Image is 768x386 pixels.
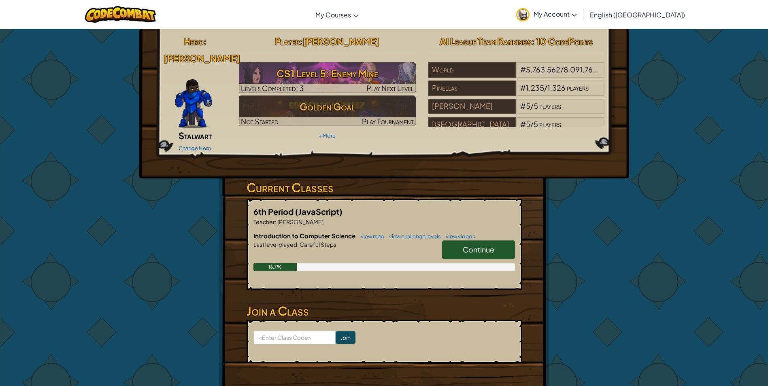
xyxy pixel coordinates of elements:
div: World [428,62,516,78]
a: view challenge levels [385,233,441,240]
span: My Account [534,10,577,18]
div: Pinellas [428,81,516,96]
span: [PERSON_NAME] [303,36,379,47]
span: players [539,119,561,129]
span: 5 [526,119,530,129]
span: Levels Completed: 3 [241,83,304,93]
img: CodeCombat logo [85,6,156,23]
span: 1,235 [526,83,544,92]
input: Join [336,331,355,344]
span: : [300,36,303,47]
span: [PERSON_NAME] [277,218,323,225]
span: 6th Period [253,206,295,216]
span: 1,326 [547,83,566,92]
span: / [530,119,534,129]
span: # [520,101,526,110]
div: 16.7% [253,263,297,271]
span: players [567,83,589,92]
a: Change Hero [179,145,211,151]
span: My Courses [315,11,351,19]
span: 5 [534,101,538,110]
span: Introduction to Computer Science [253,232,357,240]
img: CS1 Level 5: Enemy Mine [239,62,416,93]
a: + More [319,132,336,139]
span: # [520,65,526,74]
span: Teacher [253,218,275,225]
span: 5,763,562 [526,65,560,74]
h3: Current Classes [247,178,522,197]
img: avatar [516,8,530,21]
span: AI League Team Rankings [440,36,532,47]
h3: Golden Goal [239,98,416,116]
a: World#5,763,562/8,091,763players [428,70,605,79]
span: / [530,101,534,110]
span: English ([GEOGRAPHIC_DATA]) [590,11,685,19]
span: Stalwart [179,130,212,141]
img: Gordon-selection-pose.png [175,79,212,128]
span: / [544,83,547,92]
img: Golden Goal [239,95,416,126]
span: 8,091,763 [564,65,598,74]
span: / [560,65,564,74]
span: # [520,83,526,92]
span: Play Tournament [362,117,414,126]
span: Player [275,36,300,47]
span: [PERSON_NAME] [164,53,240,64]
span: 5 [534,119,538,129]
a: view videos [442,233,475,240]
span: players [598,65,620,74]
input: <Enter Class Code> [253,331,336,344]
span: : 10 CodePoints [532,36,593,47]
span: : [297,241,299,248]
a: My Account [512,2,581,27]
span: (JavaScript) [295,206,343,216]
div: [PERSON_NAME] [428,99,516,114]
a: Pinellas#1,235/1,326players [428,88,605,98]
span: Last level played [253,241,297,248]
a: [GEOGRAPHIC_DATA]#5/5players [428,125,605,134]
span: Hero [184,36,203,47]
h3: CS1 Level 5: Enemy Mine [239,64,416,83]
a: Golden GoalNot StartedPlay Tournament [239,95,416,126]
div: [GEOGRAPHIC_DATA] [428,117,516,132]
a: view map [357,233,384,240]
span: Continue [463,245,494,254]
a: Play Next Level [239,62,416,93]
span: Not Started [241,117,279,126]
span: Careful Steps [299,241,336,248]
span: : [275,218,277,225]
span: players [539,101,561,110]
a: My Courses [311,4,362,25]
span: 5 [526,101,530,110]
a: English ([GEOGRAPHIC_DATA]) [586,4,689,25]
h3: Join a Class [247,302,522,320]
span: # [520,119,526,129]
span: Play Next Level [366,83,414,93]
span: : [203,36,206,47]
a: [PERSON_NAME]#5/5players [428,106,605,116]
